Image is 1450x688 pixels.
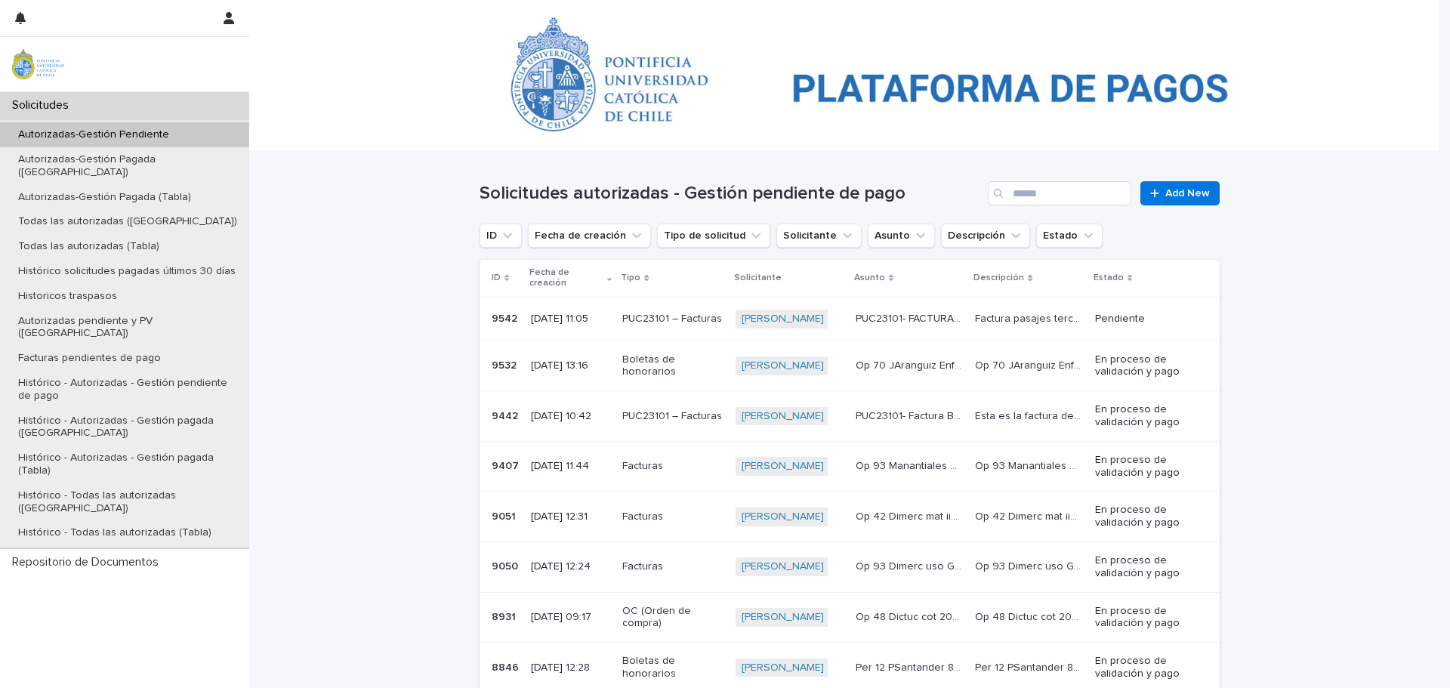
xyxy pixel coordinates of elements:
p: Facturas [622,460,723,473]
a: [PERSON_NAME] [742,611,824,624]
p: Per 12 PSantander 88 abril [975,659,1085,674]
p: Op 70 JAranguiz Enfermera CRE BHE 27 Agosto [975,356,1085,372]
p: Boletas de honorarios [622,353,723,379]
tr: 94429442 [DATE] 10:42PUC23101 – Facturas[PERSON_NAME] PUC23101- Factura Baterías estación [GEOGRA... [480,391,1220,442]
p: Facturas [622,560,723,573]
p: Autorizadas-Gestión Pendiente [6,128,181,141]
tr: 94079407 [DATE] 11:44Facturas[PERSON_NAME] Op 93 Manantiales Agua agosto (convenio)Op 93 Manantia... [480,441,1220,492]
p: Autorizadas-Gestión Pendiente [551,4,708,20]
p: En proceso de validación y pago [1095,403,1195,429]
p: 9532 [492,356,520,372]
p: En proceso de validación y pago [1095,353,1195,379]
p: Descripción [973,270,1024,286]
tr: 89318931 [DATE] 09:17OC (Orden de compra)[PERSON_NAME] Op 48 Dictuc cot 202504028Op 48 Dictuc cot... [480,592,1220,643]
p: Facturas pendientes de pago [6,352,173,365]
button: Fecha de creación [528,224,651,248]
p: Todas las autorizadas ([GEOGRAPHIC_DATA]) [6,215,249,228]
p: Op 93 Dimerc uso Gral mayo [856,557,966,573]
p: Esta es la factura de la adquisición de 8 baterías ciclo profundo de 6V y 225Ah destinadas a la r... [975,407,1085,423]
p: Solicitante [734,270,782,286]
p: Op 93 Manantiales 6 Agua agosto [975,457,1085,473]
span: Add New [1165,188,1210,199]
p: [DATE] 10:42 [531,410,610,423]
p: Factura pasajes tercer taller Programa de Desarrollo Académico Transdisciplinario [975,310,1085,325]
p: En proceso de validación y pago [1095,504,1195,529]
p: Tipo [621,270,640,286]
p: Autorizadas pendiente y PV ([GEOGRAPHIC_DATA]) [6,315,249,341]
p: Facturas [622,511,723,523]
p: Histórico - Autorizadas - Gestión pendiente de pago [6,377,249,403]
p: En proceso de validación y pago [1095,554,1195,580]
p: Autorizadas-Gestión Pagada (Tabla) [6,191,203,204]
p: PUC23101- FACTURA- Pasajes Tercer Taller Programa de Desarrollo Académico Transdisciplinario [856,310,966,325]
tr: 95429542 [DATE] 11:05PUC23101 – Facturas[PERSON_NAME] PUC23101- FACTURA- Pasajes Tercer Taller Pr... [480,297,1220,341]
p: Op 70 JAranguiz Enfermera CRE BHE 27 Agosto [856,356,966,372]
p: 9051 [492,508,519,523]
a: [PERSON_NAME] [742,560,824,573]
p: 9542 [492,310,520,325]
p: Op 48 Dictuc cot 202504028 [856,608,966,624]
p: Histórico - Todas las autorizadas ([GEOGRAPHIC_DATA]) [6,489,249,515]
p: PUC23101 – Facturas [622,313,723,325]
p: En proceso de validación y pago [1095,454,1195,480]
p: [DATE] 13:16 [531,359,610,372]
p: Todas las autorizadas (Tabla) [6,240,171,253]
p: Pendiente [1095,313,1195,325]
a: [PERSON_NAME] [742,511,824,523]
h1: Solicitudes autorizadas - Gestión pendiente de pago [480,183,982,205]
p: PUC23101- Factura Baterías estación Atacama [856,407,966,423]
a: [PERSON_NAME] [742,313,824,325]
button: Asunto [868,224,935,248]
a: Solicitudes [480,3,534,20]
button: Descripción [941,224,1030,248]
p: Histórico solicitudes pagadas últimos 30 días [6,265,248,278]
p: Autorizadas-Gestión Pagada ([GEOGRAPHIC_DATA]) [6,153,249,179]
p: 9050 [492,557,521,573]
p: [DATE] 11:44 [531,460,610,473]
input: Search [988,181,1131,205]
p: En proceso de validación y pago [1095,655,1195,680]
button: Estado [1036,224,1103,248]
p: [DATE] 12:31 [531,511,610,523]
tr: 95329532 [DATE] 13:16Boletas de honorarios[PERSON_NAME] Op 70 JAranguiz Enfermera CRE BHE [DATE]O... [480,341,1220,391]
a: Add New [1140,181,1220,205]
p: OC (Orden de compra) [622,605,723,631]
p: Op 93 Dimerc uso Gral mayo [975,557,1085,573]
p: En proceso de validación y pago [1095,605,1195,631]
button: Solicitante [776,224,862,248]
p: Fecha de creación [529,264,603,292]
p: 8846 [492,659,522,674]
p: Per 12 PSantander 88 abril [856,659,966,674]
p: Histórico - Autorizadas - Gestión pagada ([GEOGRAPHIC_DATA]) [6,415,249,440]
p: [DATE] 12:24 [531,560,610,573]
tr: 90509050 [DATE] 12:24Facturas[PERSON_NAME] Op 93 Dimerc uso Gral mayoOp 93 Dimerc uso Gral mayo O... [480,541,1220,592]
img: iqsleoUpQLaG7yz5l0jK [12,49,64,79]
p: Histórico - Todas las autorizadas (Tabla) [6,526,224,539]
p: [DATE] 09:17 [531,611,610,624]
p: Op 93 Manantiales Agua agosto (convenio) [856,457,966,473]
p: ID [492,270,501,286]
p: Historicos traspasos [6,290,129,303]
p: [DATE] 12:28 [531,662,610,674]
a: [PERSON_NAME] [742,460,824,473]
p: 8931 [492,608,519,624]
a: [PERSON_NAME] [742,359,824,372]
p: Repositorio de Documentos [6,555,171,569]
p: Op 48 Dictuc cot 202504028 Junio [975,608,1085,624]
button: Tipo de solicitud [657,224,770,248]
p: 9442 [492,407,521,423]
p: Boletas de honorarios [622,655,723,680]
button: ID [480,224,522,248]
p: [DATE] 11:05 [531,313,610,325]
p: Asunto [854,270,885,286]
tr: 90519051 [DATE] 12:31Facturas[PERSON_NAME] Op 42 Dimerc mat iie junioOp 42 Dimerc mat iie junio O... [480,492,1220,542]
p: Solicitudes [6,98,81,113]
p: Op 42 Dimerc mat iie junio [856,508,966,523]
a: [PERSON_NAME] [742,410,824,423]
p: Histórico - Autorizadas - Gestión pagada (Tabla) [6,452,249,477]
p: Op 42 Dimerc mat iie oc 7164835 junio [975,508,1085,523]
p: Estado [1094,270,1124,286]
p: PUC23101 – Facturas [622,410,723,423]
a: [PERSON_NAME] [742,662,824,674]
